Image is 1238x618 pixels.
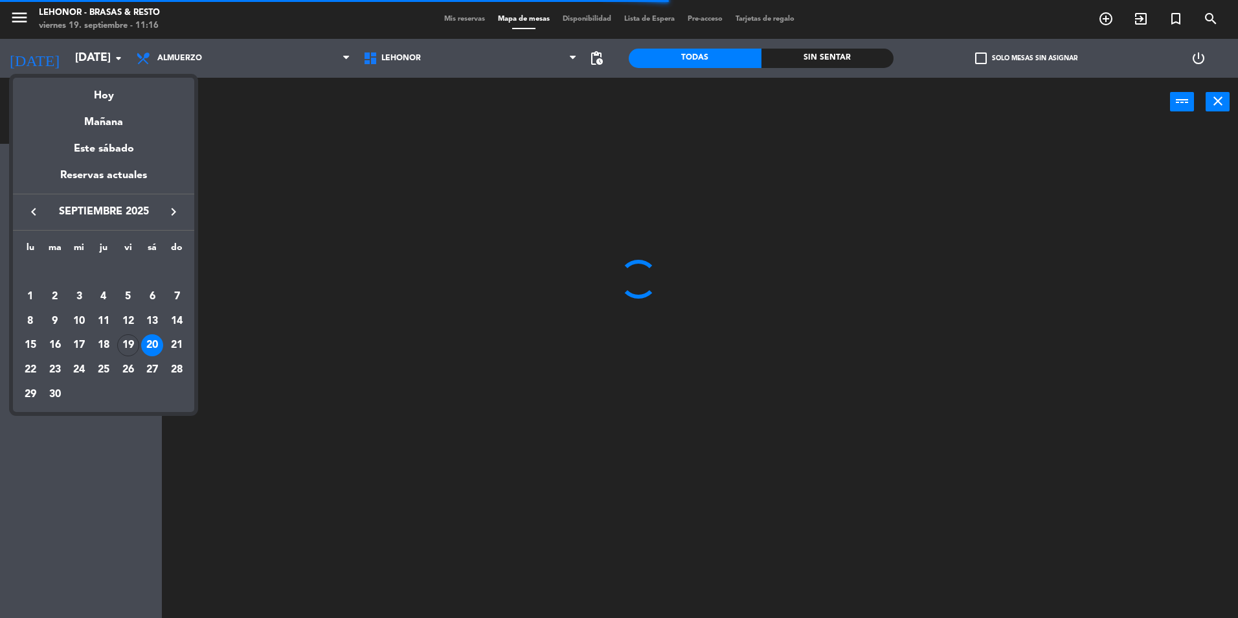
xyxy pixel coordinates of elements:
[18,240,43,260] th: lunes
[162,203,185,220] button: keyboard_arrow_right
[91,309,116,334] td: 11 de septiembre de 2025
[44,334,66,356] div: 16
[91,358,116,382] td: 25 de septiembre de 2025
[164,333,189,358] td: 21 de septiembre de 2025
[18,284,43,309] td: 1 de septiembre de 2025
[67,309,91,334] td: 10 de septiembre de 2025
[13,78,194,104] div: Hoy
[141,334,163,356] div: 20
[164,309,189,334] td: 14 de septiembre de 2025
[68,359,90,381] div: 24
[68,310,90,332] div: 10
[44,359,66,381] div: 23
[91,240,116,260] th: jueves
[13,131,194,167] div: Este sábado
[116,309,141,334] td: 12 de septiembre de 2025
[141,309,165,334] td: 13 de septiembre de 2025
[117,334,139,356] div: 19
[44,286,66,308] div: 2
[44,383,66,406] div: 30
[93,286,115,308] div: 4
[93,334,115,356] div: 18
[43,333,67,358] td: 16 de septiembre de 2025
[68,286,90,308] div: 3
[164,240,189,260] th: domingo
[68,334,90,356] div: 17
[44,310,66,332] div: 9
[117,286,139,308] div: 5
[67,284,91,309] td: 3 de septiembre de 2025
[141,333,165,358] td: 20 de septiembre de 2025
[13,167,194,194] div: Reservas actuales
[91,284,116,309] td: 4 de septiembre de 2025
[43,358,67,382] td: 23 de septiembre de 2025
[164,284,189,309] td: 7 de septiembre de 2025
[117,359,139,381] div: 26
[18,382,43,407] td: 29 de septiembre de 2025
[116,358,141,382] td: 26 de septiembre de 2025
[93,310,115,332] div: 11
[19,286,41,308] div: 1
[26,204,41,220] i: keyboard_arrow_left
[45,203,162,220] span: septiembre 2025
[13,104,194,131] div: Mañana
[141,286,163,308] div: 6
[19,383,41,406] div: 29
[19,359,41,381] div: 22
[141,310,163,332] div: 13
[164,358,189,382] td: 28 de septiembre de 2025
[166,334,188,356] div: 21
[91,333,116,358] td: 18 de septiembre de 2025
[166,310,188,332] div: 14
[43,382,67,407] td: 30 de septiembre de 2025
[116,240,141,260] th: viernes
[116,333,141,358] td: 19 de septiembre de 2025
[117,310,139,332] div: 12
[22,203,45,220] button: keyboard_arrow_left
[166,204,181,220] i: keyboard_arrow_right
[43,284,67,309] td: 2 de septiembre de 2025
[116,284,141,309] td: 5 de septiembre de 2025
[18,333,43,358] td: 15 de septiembre de 2025
[166,286,188,308] div: 7
[67,333,91,358] td: 17 de septiembre de 2025
[166,359,188,381] div: 28
[141,284,165,309] td: 6 de septiembre de 2025
[18,260,189,284] td: SEP.
[19,310,41,332] div: 8
[141,240,165,260] th: sábado
[93,359,115,381] div: 25
[18,309,43,334] td: 8 de septiembre de 2025
[141,358,165,382] td: 27 de septiembre de 2025
[43,240,67,260] th: martes
[67,358,91,382] td: 24 de septiembre de 2025
[19,334,41,356] div: 15
[43,309,67,334] td: 9 de septiembre de 2025
[18,358,43,382] td: 22 de septiembre de 2025
[141,359,163,381] div: 27
[67,240,91,260] th: miércoles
